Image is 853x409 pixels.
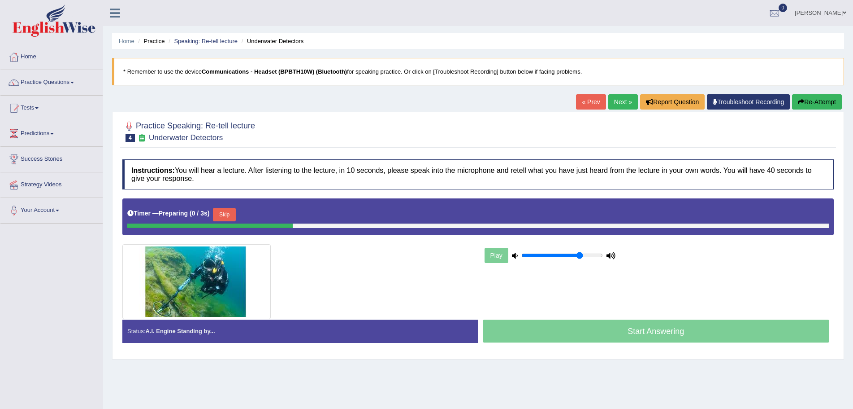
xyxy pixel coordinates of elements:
[122,159,834,189] h4: You will hear a lecture. After listening to the lecture, in 10 seconds, please speak into the mic...
[0,121,103,144] a: Predictions
[640,94,705,110] button: Report Question
[0,70,103,92] a: Practice Questions
[137,134,147,142] small: Exam occurring question
[127,210,209,217] h5: Timer —
[576,94,606,110] a: « Prev
[174,38,238,44] a: Speaking: Re-tell lecture
[608,94,638,110] a: Next »
[239,37,304,45] li: Underwater Detectors
[779,4,788,12] span: 0
[208,210,210,217] b: )
[202,68,347,75] b: Communications - Headset (BPBTH10W) (Bluetooth)
[213,208,235,221] button: Skip
[126,134,135,142] span: 4
[149,133,223,142] small: Underwater Detectors
[792,94,842,110] button: Re-Attempt
[192,210,208,217] b: 0 / 3s
[0,96,103,118] a: Tests
[0,198,103,220] a: Your Account
[119,38,134,44] a: Home
[145,328,215,334] strong: A.I. Engine Standing by...
[159,210,188,217] b: Preparing
[131,167,175,174] b: Instructions:
[122,320,478,343] div: Status:
[707,94,790,110] a: Troubleshoot Recording
[0,147,103,169] a: Success Stories
[136,37,165,45] li: Practice
[112,58,844,85] blockquote: * Remember to use the device for speaking practice. Or click on [Troubleshoot Recording] button b...
[0,172,103,195] a: Strategy Videos
[0,44,103,67] a: Home
[190,210,192,217] b: (
[122,119,255,142] h2: Practice Speaking: Re-tell lecture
